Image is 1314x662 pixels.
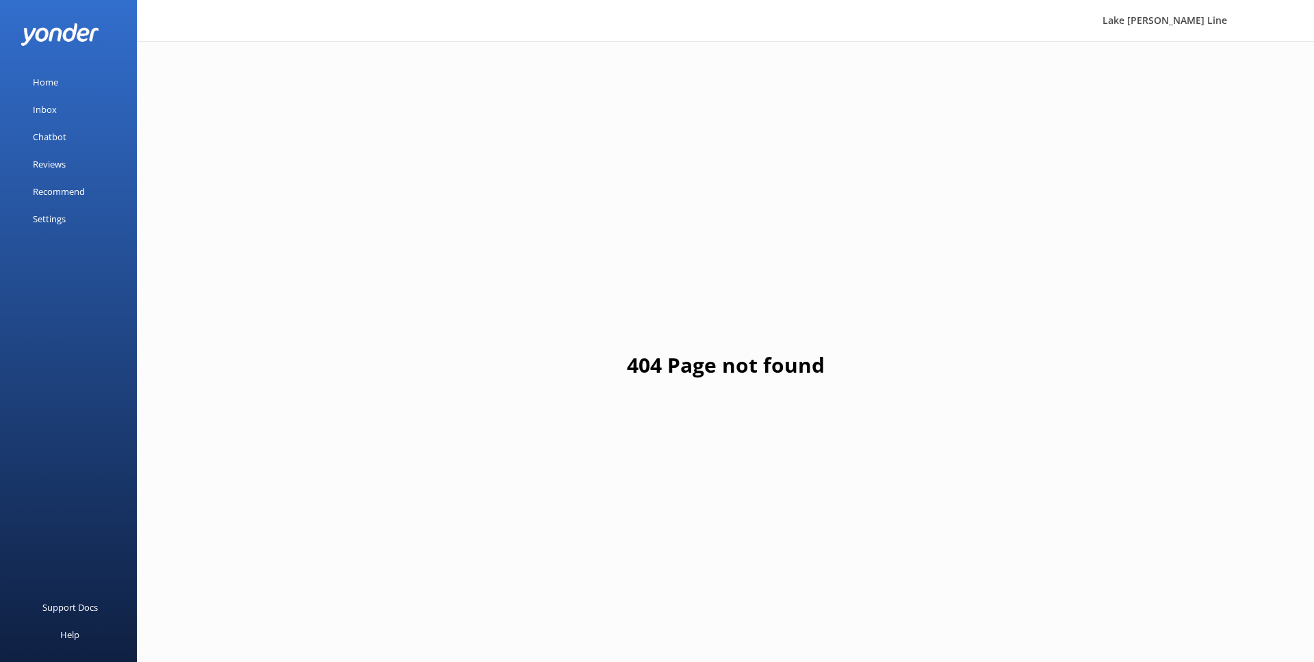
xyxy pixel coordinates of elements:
div: Home [33,68,58,96]
div: Inbox [33,96,57,123]
img: yonder-white-logo.png [21,23,99,46]
h1: 404 Page not found [627,349,825,382]
div: Recommend [33,178,85,205]
div: Support Docs [42,594,98,621]
div: Help [60,621,79,648]
div: Reviews [33,150,66,178]
div: Chatbot [33,123,66,150]
div: Settings [33,205,66,233]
